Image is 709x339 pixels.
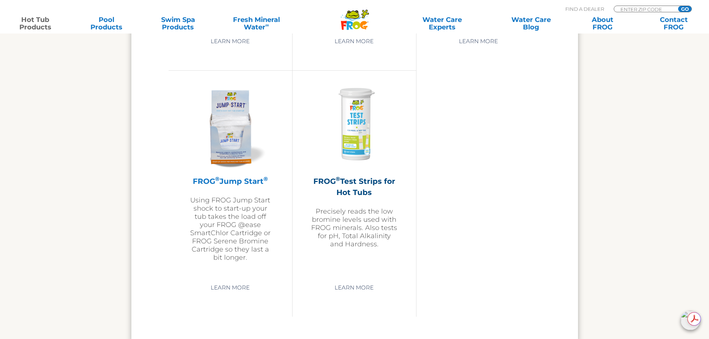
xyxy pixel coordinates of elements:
[681,311,700,330] img: openIcon
[311,82,397,168] img: Frog-Test-Strip-bottle-300x300.png
[79,16,134,31] a: PoolProducts
[565,6,604,12] p: Find A Dealer
[150,16,206,31] a: Swim SpaProducts
[678,6,692,12] input: GO
[7,16,63,31] a: Hot TubProducts
[620,6,670,12] input: Zip Code Form
[575,16,630,31] a: AboutFROG
[450,35,507,48] a: Learn More
[311,207,397,248] p: Precisely reads the low bromine levels used with FROG minerals. Also tests for pH, Total Alkalini...
[202,35,258,48] a: Learn More
[187,82,274,168] img: jump-start-300x300.png
[336,175,340,182] sup: ®
[187,82,274,275] a: FROG®Jump Start®Using FROG Jump Start shock to start-up your tub takes the load off your FROG @ea...
[503,16,559,31] a: Water CareBlog
[646,16,702,31] a: ContactFROG
[265,22,269,28] sup: ∞
[397,16,487,31] a: Water CareExperts
[326,281,382,294] a: Learn More
[326,35,382,48] a: Learn More
[187,196,274,262] p: Using FROG Jump Start shock to start-up your tub takes the load off your FROG @ease SmartChlor Ca...
[202,281,258,294] a: Learn More
[264,175,268,182] sup: ®
[311,82,397,275] a: FROG®Test Strips for Hot TubsPrecisely reads the low bromine levels used with FROG minerals. Also...
[311,176,397,198] h2: FROG Test Strips for Hot Tubs
[187,176,274,187] h2: FROG Jump Start
[221,16,291,31] a: Fresh MineralWater∞
[215,175,220,182] sup: ®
